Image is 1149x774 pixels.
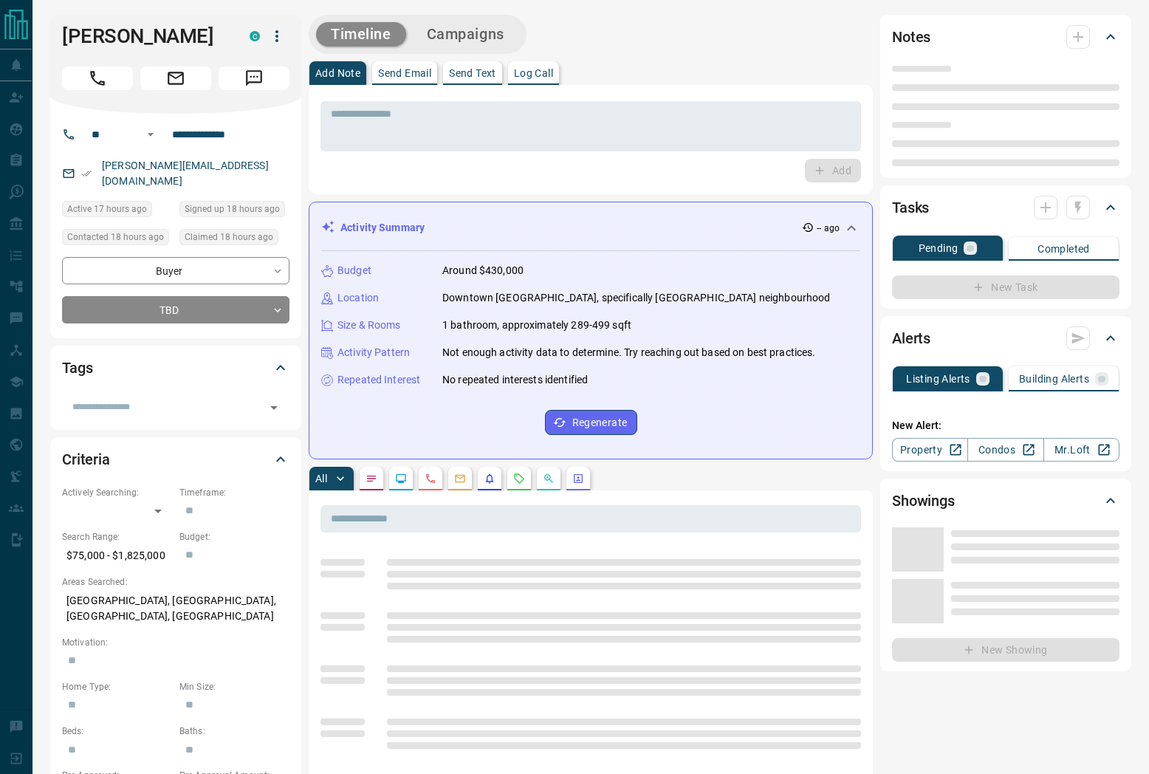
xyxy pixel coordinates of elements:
[62,636,289,649] p: Motivation:
[892,418,1119,434] p: New Alert:
[185,230,273,244] span: Claimed 18 hours ago
[62,680,172,693] p: Home Type:
[906,374,970,384] p: Listing Alerts
[62,544,172,568] p: $75,000 - $1,825,000
[892,190,1119,225] div: Tasks
[62,575,289,589] p: Areas Searched:
[543,473,555,484] svg: Opportunities
[892,321,1119,356] div: Alerts
[67,230,164,244] span: Contacted 18 hours ago
[919,243,958,253] p: Pending
[62,589,289,629] p: [GEOGRAPHIC_DATA], [GEOGRAPHIC_DATA], [GEOGRAPHIC_DATA], [GEOGRAPHIC_DATA]
[425,473,436,484] svg: Calls
[1019,374,1089,384] p: Building Alerts
[454,473,466,484] svg: Emails
[62,296,289,323] div: TBD
[250,31,260,41] div: condos.ca
[967,438,1043,462] a: Condos
[1043,438,1119,462] a: Mr.Loft
[62,448,110,471] h2: Criteria
[62,356,92,380] h2: Tags
[102,160,269,187] a: [PERSON_NAME][EMAIL_ADDRESS][DOMAIN_NAME]
[892,25,930,49] h2: Notes
[140,66,211,90] span: Email
[892,438,968,462] a: Property
[337,263,371,278] p: Budget
[179,530,289,544] p: Budget:
[449,68,496,78] p: Send Text
[219,66,289,90] span: Message
[395,473,407,484] svg: Lead Browsing Activity
[442,318,631,333] p: 1 bathroom, approximately 289-499 sqft
[67,202,147,216] span: Active 17 hours ago
[340,220,425,236] p: Activity Summary
[62,350,289,386] div: Tags
[892,196,929,219] h2: Tasks
[442,372,588,388] p: No repeated interests identified
[514,68,553,78] p: Log Call
[892,326,930,350] h2: Alerts
[513,473,525,484] svg: Requests
[81,168,92,179] svg: Email Verified
[442,345,816,360] p: Not enough activity data to determine. Try reaching out based on best practices.
[62,725,172,738] p: Beds:
[62,66,133,90] span: Call
[366,473,377,484] svg: Notes
[62,257,289,284] div: Buyer
[545,410,637,435] button: Regenerate
[321,214,860,242] div: Activity Summary-- ago
[412,22,519,47] button: Campaigns
[179,725,289,738] p: Baths:
[185,202,280,216] span: Signed up 18 hours ago
[337,372,420,388] p: Repeated Interest
[337,318,401,333] p: Size & Rooms
[179,486,289,499] p: Timeframe:
[179,680,289,693] p: Min Size:
[62,201,172,222] div: Fri Sep 12 2025
[264,397,284,418] button: Open
[442,290,830,306] p: Downtown [GEOGRAPHIC_DATA], specifically [GEOGRAPHIC_DATA] neighbourhood
[572,473,584,484] svg: Agent Actions
[892,19,1119,55] div: Notes
[892,489,955,513] h2: Showings
[62,442,289,477] div: Criteria
[484,473,495,484] svg: Listing Alerts
[337,345,410,360] p: Activity Pattern
[442,263,524,278] p: Around $430,000
[1037,244,1090,254] p: Completed
[179,201,289,222] div: Fri Sep 12 2025
[892,483,1119,518] div: Showings
[62,486,172,499] p: Actively Searching:
[378,68,431,78] p: Send Email
[179,229,289,250] div: Fri Sep 12 2025
[315,68,360,78] p: Add Note
[315,473,327,484] p: All
[142,126,160,143] button: Open
[62,530,172,544] p: Search Range:
[316,22,406,47] button: Timeline
[337,290,379,306] p: Location
[62,229,172,250] div: Fri Sep 12 2025
[817,222,840,235] p: -- ago
[62,24,227,48] h1: [PERSON_NAME]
